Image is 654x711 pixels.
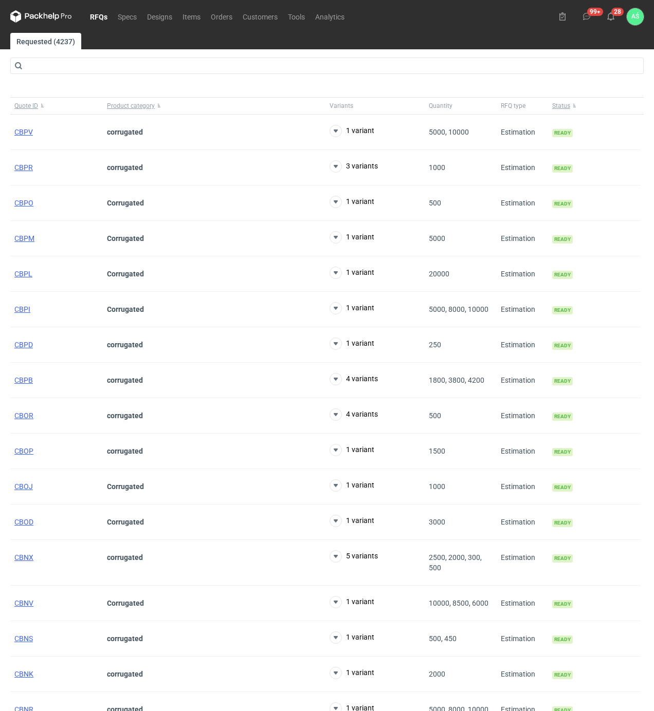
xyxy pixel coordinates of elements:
[627,8,644,25] button: AŚ
[107,341,143,349] strong: corrugated
[497,221,548,256] div: Estimation
[429,305,488,313] span: 5000, 8000, 10000
[552,519,573,527] span: Ready
[497,327,548,363] div: Estimation
[429,634,457,643] span: 500, 450
[14,599,33,607] span: CBNV
[497,363,548,398] div: Estimation
[107,234,144,242] strong: Corrugated
[330,444,374,456] button: 1 variant
[14,447,33,455] a: CBOP
[429,270,449,278] span: 20000
[552,413,573,421] span: Ready
[578,8,595,25] button: 99+
[14,102,38,110] span: Quote ID
[429,482,445,491] span: 1000
[552,306,573,314] span: Ready
[429,199,441,207] span: 500
[429,518,445,526] span: 3000
[330,373,378,385] button: 4 variants
[107,553,143,562] strong: corrugated
[107,270,144,278] strong: Corrugated
[497,504,548,540] div: Estimation
[552,635,573,644] span: Ready
[552,671,573,679] span: Ready
[429,234,445,242] span: 5000
[429,102,452,110] span: Quantity
[85,10,113,23] a: RFQs
[429,128,469,136] span: 5000, 10000
[330,102,353,110] span: Variants
[14,411,33,420] a: CBOR
[429,376,484,384] span: 1800, 3800, 4200
[330,550,378,563] button: 5 variants
[429,341,441,349] span: 250
[10,33,81,49] a: Requested (4237)
[14,376,33,384] a: CBPB
[107,102,155,110] span: Product category
[330,231,374,244] button: 1 variant
[238,10,283,23] a: Customers
[429,599,488,607] span: 10000, 8500, 6000
[552,483,573,492] span: Ready
[552,102,570,110] span: Status
[552,377,573,385] span: Ready
[107,518,144,526] strong: Corrugated
[429,670,445,678] span: 2000
[330,408,378,421] button: 4 variants
[429,411,441,420] span: 500
[501,102,525,110] span: RFQ type
[107,199,144,207] strong: Corrugated
[429,163,445,172] span: 1000
[330,596,374,608] button: 1 variant
[14,553,33,562] a: CBNX
[107,128,143,136] strong: corrugated
[14,670,33,678] a: CBNK
[142,10,177,23] a: Designs
[429,447,445,455] span: 1500
[14,270,32,278] a: CBPL
[14,199,33,207] span: CBPO
[330,302,374,314] button: 1 variant
[330,125,374,137] button: 1 variant
[552,342,573,350] span: Ready
[103,98,325,114] button: Product category
[497,621,548,657] div: Estimation
[113,10,142,23] a: Specs
[107,599,144,607] strong: Corrugated
[497,150,548,185] div: Estimation
[283,10,310,23] a: Tools
[330,667,374,679] button: 1 variant
[330,196,374,208] button: 1 variant
[14,305,30,313] a: CBPI
[330,631,374,644] button: 1 variant
[14,518,33,526] a: CBOD
[603,8,619,25] button: 28
[552,554,573,563] span: Ready
[330,515,374,527] button: 1 variant
[552,129,573,137] span: Ready
[107,447,143,455] strong: corrugated
[497,657,548,692] div: Estimation
[14,163,33,172] a: CBPR
[552,235,573,244] span: Ready
[497,586,548,621] div: Estimation
[497,185,548,221] div: Estimation
[552,200,573,208] span: Ready
[14,482,33,491] a: CBOJ
[14,234,34,242] a: CBPM
[107,411,143,420] strong: corrugated
[107,376,143,384] strong: corrugated
[497,434,548,469] div: Estimation
[497,398,548,434] div: Estimation
[14,341,33,349] a: CBPD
